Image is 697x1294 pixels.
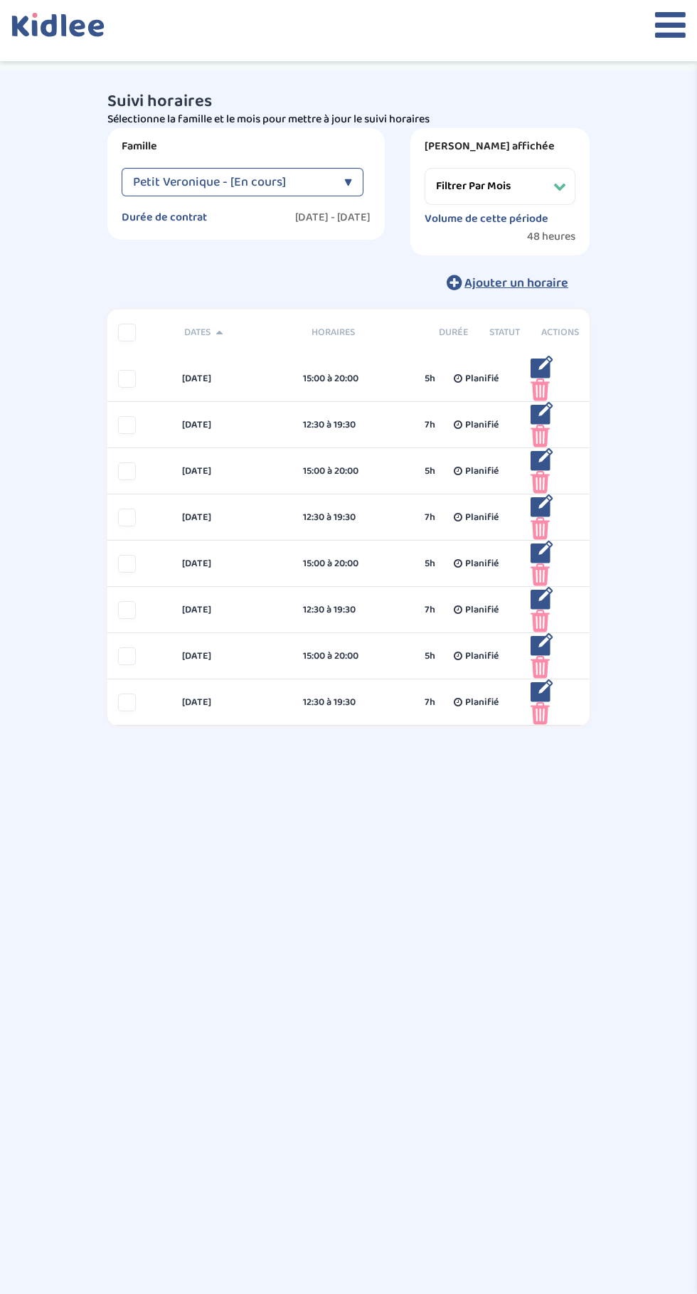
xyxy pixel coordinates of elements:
[425,695,435,710] span: 7h
[531,378,550,401] img: poubelle_rose.png
[465,464,499,479] span: Planifié
[171,371,293,386] div: [DATE]
[531,448,553,471] img: modifier_bleu.png
[465,556,499,571] span: Planifié
[312,325,417,340] span: Horaires
[295,211,371,225] label: [DATE] - [DATE]
[425,510,435,525] span: 7h
[465,510,499,525] span: Planifié
[133,168,286,196] span: Petit Veronique - [En cours]
[465,695,499,710] span: Planifié
[171,510,293,525] div: [DATE]
[527,230,575,244] span: 48 heures
[465,371,499,386] span: Planifié
[303,418,403,433] div: 12:30 à 19:30
[531,563,550,586] img: poubelle_rose.png
[107,111,590,128] p: Sélectionne la famille et le mois pour mettre à jour le suivi horaires
[465,603,499,617] span: Planifié
[531,494,553,517] img: modifier_bleu.png
[531,356,553,378] img: modifier_bleu.png
[303,510,403,525] div: 12:30 à 19:30
[425,464,435,479] span: 5h
[531,425,550,447] img: poubelle_rose.png
[531,702,550,725] img: poubelle_rose.png
[171,556,293,571] div: [DATE]
[303,695,403,710] div: 12:30 à 19:30
[465,649,499,664] span: Planifié
[171,464,293,479] div: [DATE]
[425,267,590,298] button: Ajouter un horaire
[425,649,435,664] span: 5h
[531,656,550,679] img: poubelle_rose.png
[425,139,575,154] label: [PERSON_NAME] affichée
[122,139,371,154] label: Famille
[531,587,553,610] img: modifier_bleu.png
[531,517,550,540] img: poubelle_rose.png
[531,325,590,340] div: Actions
[107,92,590,111] h3: Suivi horaires
[428,325,479,340] div: Durée
[464,273,568,293] span: Ajouter un horaire
[425,371,435,386] span: 5h
[303,649,403,664] div: 15:00 à 20:00
[531,541,553,563] img: modifier_bleu.png
[531,402,553,425] img: modifier_bleu.png
[425,556,435,571] span: 5h
[303,556,403,571] div: 15:00 à 20:00
[171,695,293,710] div: [DATE]
[531,610,550,632] img: poubelle_rose.png
[531,679,553,702] img: modifier_bleu.png
[465,418,499,433] span: Planifié
[303,464,403,479] div: 15:00 à 20:00
[303,603,403,617] div: 12:30 à 19:30
[171,418,293,433] div: [DATE]
[425,418,435,433] span: 7h
[122,211,207,225] label: Durée de contrat
[479,325,531,340] div: Statut
[425,603,435,617] span: 7h
[531,633,553,656] img: modifier_bleu.png
[425,212,548,226] label: Volume de cette période
[531,471,550,494] img: poubelle_rose.png
[174,325,301,340] div: Dates
[344,168,352,196] div: ▼
[171,603,293,617] div: [DATE]
[171,649,293,664] div: [DATE]
[303,371,403,386] div: 15:00 à 20:00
